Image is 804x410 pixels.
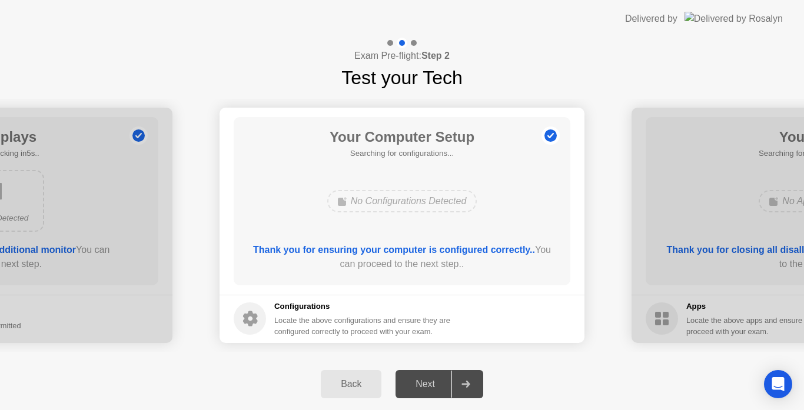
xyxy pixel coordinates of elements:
[354,49,450,63] h4: Exam Pre-flight:
[253,245,535,255] b: Thank you for ensuring your computer is configured correctly..
[685,12,783,25] img: Delivered by Rosalyn
[324,379,378,389] div: Back
[421,51,450,61] b: Step 2
[251,243,554,271] div: You can proceed to the next step..
[274,301,453,312] h5: Configurations
[764,370,792,398] div: Open Intercom Messenger
[341,64,463,92] h1: Test your Tech
[330,148,474,159] h5: Searching for configurations...
[396,370,483,398] button: Next
[330,126,474,148] h1: Your Computer Setup
[327,190,477,212] div: No Configurations Detected
[321,370,381,398] button: Back
[399,379,451,389] div: Next
[625,12,677,26] div: Delivered by
[274,315,453,337] div: Locate the above configurations and ensure they are configured correctly to proceed with your exam.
